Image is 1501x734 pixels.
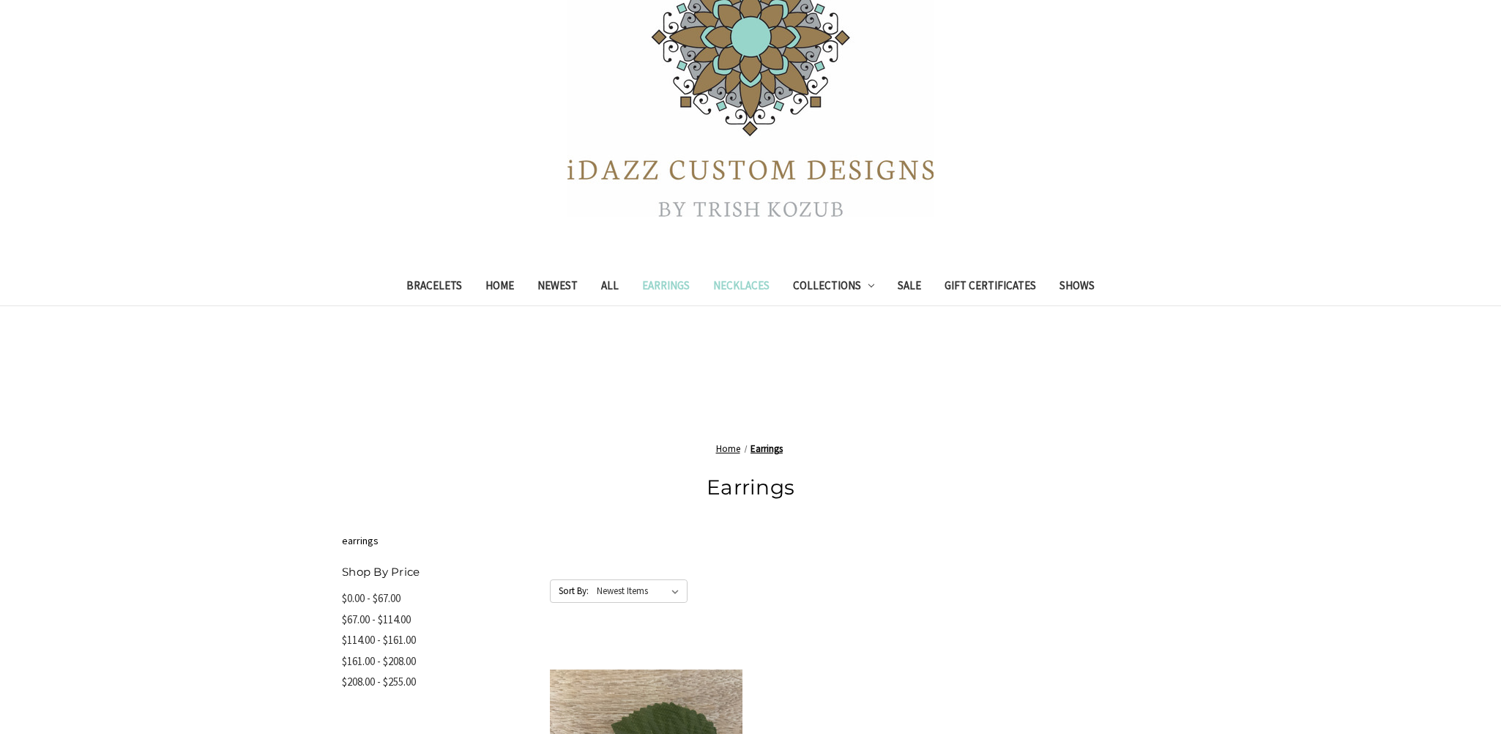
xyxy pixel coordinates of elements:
a: $0.00 - $67.00 [342,588,535,609]
a: Sale [886,270,933,305]
h5: Shop By Price [342,564,535,581]
a: Home [716,442,740,455]
a: Home [474,270,526,305]
a: $67.00 - $114.00 [342,609,535,631]
a: $208.00 - $255.00 [342,672,535,693]
a: Collections [781,270,887,305]
a: $161.00 - $208.00 [342,651,535,672]
p: earrings [342,533,1159,549]
a: Shows [1048,270,1106,305]
a: Necklaces [701,270,781,305]
h1: Earrings [342,472,1159,503]
a: Bracelets [395,270,474,305]
a: Earrings [750,442,783,455]
a: Newest [526,270,589,305]
a: Earrings [630,270,701,305]
a: $114.00 - $161.00 [342,630,535,651]
nav: Breadcrumb [342,442,1159,456]
label: Sort By: [551,580,589,602]
a: Gift Certificates [933,270,1048,305]
a: All [589,270,630,305]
